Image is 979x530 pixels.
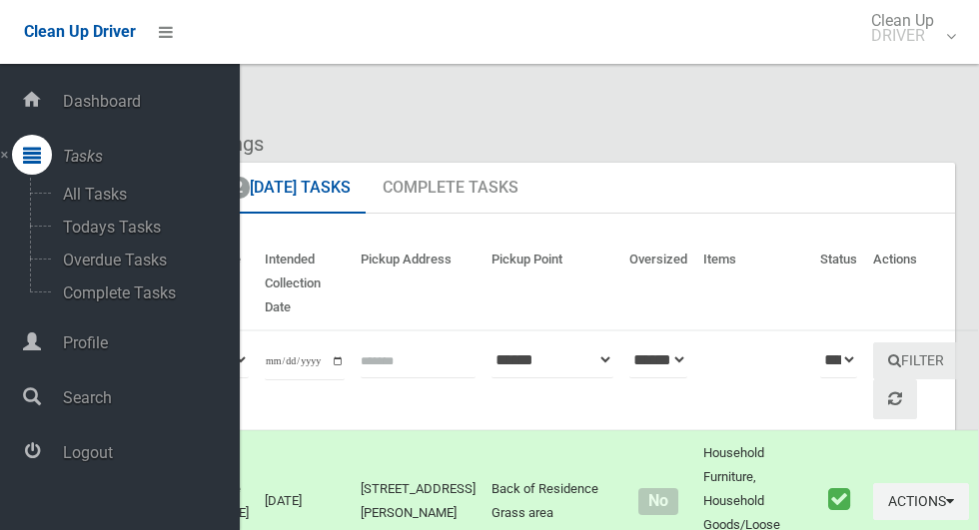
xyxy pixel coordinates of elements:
span: Clean Up [861,13,954,43]
th: Items [695,238,812,330]
a: Complete Tasks [368,163,533,215]
th: Intended Collection Date [257,238,353,330]
a: 52[DATE] Tasks [203,163,366,215]
button: Actions [873,483,969,520]
button: Filter [873,342,959,379]
span: Search [57,388,240,407]
span: Dashboard [57,92,240,111]
th: Pickup Point [484,238,621,330]
span: No [638,488,677,515]
i: Booking marked as collected. [828,486,850,512]
small: DRIVER [871,28,934,43]
span: Tasks [57,147,240,166]
span: Todays Tasks [57,218,223,237]
th: Pickup Address [353,238,484,330]
span: Clean Up Driver [24,22,136,41]
span: Profile [57,333,240,352]
a: Clean Up Driver [24,17,136,47]
th: Oversized [621,238,695,330]
th: Actions [865,238,978,330]
span: Logout [57,443,240,462]
span: Complete Tasks [57,283,223,302]
h4: Normal sized [629,493,687,510]
span: All Tasks [57,185,223,204]
th: Status [812,238,865,330]
span: Overdue Tasks [57,251,223,269]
